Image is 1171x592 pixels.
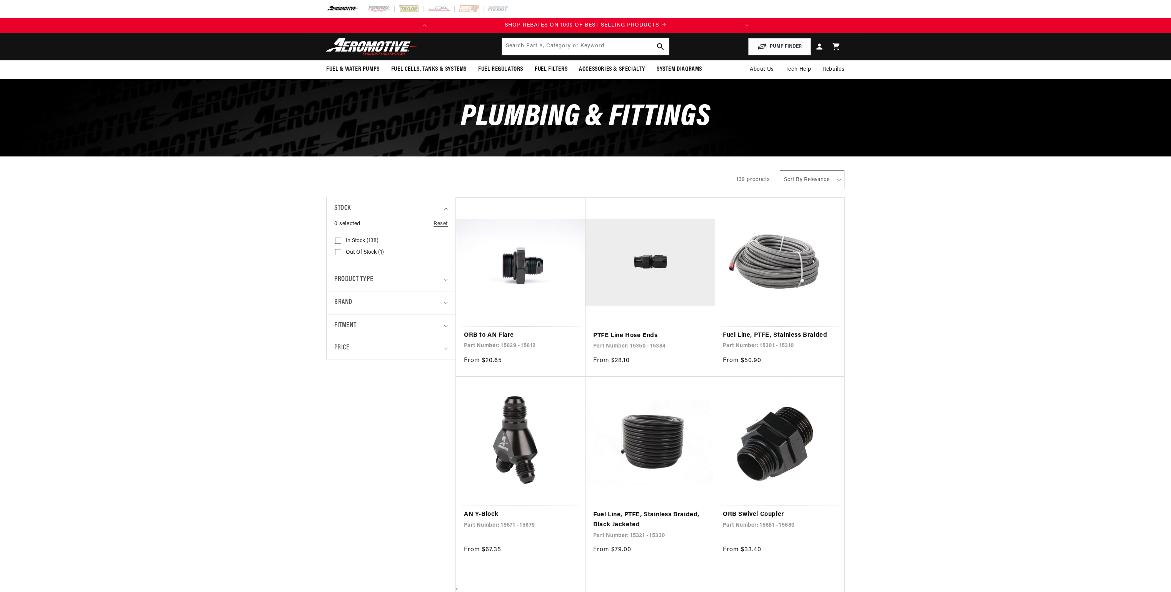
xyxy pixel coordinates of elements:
span: Product type [334,274,373,285]
summary: Stock (0 selected) [334,197,448,220]
summary: Fitment (0 selected) [334,314,448,337]
div: 1 of 2 [432,21,739,30]
a: AN Y-Block [464,510,578,520]
a: About Us [744,60,780,79]
span: Price [334,343,349,353]
span: System Diagrams [657,65,702,73]
span: Fuel Cells, Tanks & Systems [391,65,467,73]
a: PTFE Line Hose Ends [593,331,707,341]
summary: Fuel Cells, Tanks & Systems [385,60,472,78]
img: Aeromotive [324,38,420,56]
summary: Tech Help [780,60,817,79]
span: About Us [750,67,774,72]
span: In stock (138) [346,238,379,244]
input: Search by Part Number, Category or Keyword [502,38,669,55]
div: Announcement [432,21,739,30]
summary: Fuel & Water Pumps [320,60,385,78]
span: Tech Help [786,65,811,74]
slideshow-component: Translation missing: en.sections.announcements.announcement_bar [307,18,864,33]
span: Plumbing & Fittings [461,102,711,133]
button: search button [652,38,669,55]
button: Translation missing: en.sections.announcements.previous_announcement [417,18,432,33]
span: Fitment [334,320,356,331]
summary: Rebuilds [817,60,851,79]
a: SHOP REBATES ON 100s OF BEST SELLING PRODUCTS [432,21,739,30]
summary: Brand (0 selected) [334,291,448,314]
summary: Accessories & Specialty [573,60,651,78]
a: ORB Swivel Coupler [723,510,837,520]
span: Fuel Regulators [478,65,523,73]
summary: System Diagrams [651,60,708,78]
summary: Fuel Filters [529,60,573,78]
button: Translation missing: en.sections.announcements.next_announcement [739,18,754,33]
a: Fuel Line, PTFE, Stainless Braided [723,331,837,341]
a: ORB to AN Flare [464,331,578,341]
span: Rebuilds [822,65,845,74]
a: Fuel Line, PTFE, Stainless Braided, Black Jacketed [593,510,707,530]
span: Accessories & Specialty [579,65,645,73]
span: Fuel Filters [535,65,567,73]
button: PUMP FINDER [748,38,811,55]
span: Fuel & Water Pumps [326,65,380,73]
span: SHOP REBATES ON 100s OF BEST SELLING PRODUCTS [505,22,659,28]
a: Reset [434,220,448,228]
span: Stock [334,203,351,214]
span: 139 products [736,177,770,183]
span: Brand [334,297,352,308]
summary: Fuel Regulators [472,60,529,78]
summary: Product type (0 selected) [334,268,448,291]
span: Out of stock (1) [346,249,384,256]
span: 0 selected [334,220,360,228]
summary: Price [334,337,448,359]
